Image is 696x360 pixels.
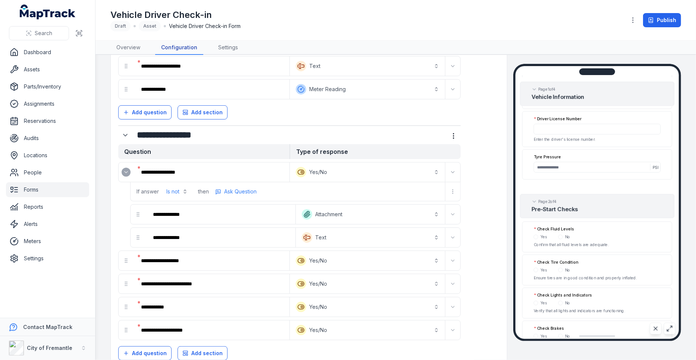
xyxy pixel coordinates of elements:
[534,226,574,232] label: Check Fluid Levels
[119,253,134,268] div: drag
[123,86,129,92] svg: drag
[540,300,547,306] label: Yes
[122,168,131,177] button: Expand
[291,299,443,315] button: Yes/No
[6,45,89,60] a: Dashboard
[534,124,661,135] input: :r4of:-form-item-label
[191,109,223,116] span: Add section
[6,251,89,266] a: Settings
[132,109,167,116] span: Add question
[565,300,570,306] label: No
[447,83,459,95] button: Expand
[446,129,461,143] button: more-detail
[6,182,89,197] a: Forms
[9,26,69,40] button: Search
[178,105,228,120] button: Add section
[538,87,556,92] span: Page 1 of 4
[119,276,134,291] div: drag
[119,165,134,180] div: :r4l2:-form-item-label
[162,185,192,198] button: Is not
[6,165,89,180] a: People
[191,350,223,357] span: Add section
[447,255,459,267] button: Expand
[534,162,661,173] input: :r4og:-form-item-label
[135,211,141,217] svg: drag
[534,326,564,331] label: Check Brakes
[147,229,294,246] div: :r4ll:-form-item-label
[6,234,89,249] a: Meters
[147,206,294,223] div: :r4lf:-form-item-label
[212,186,260,197] button: more-detail
[118,128,134,142] div: :r4kq:-form-item-label
[119,82,134,97] div: drag
[534,292,592,298] label: Check Lights and Indicators
[135,252,288,269] div: :r4lr:-form-item-label
[540,234,547,240] label: Yes
[135,299,288,315] div: :r4m7:-form-item-label
[297,206,443,223] button: Attachment
[291,276,443,292] button: Yes/No
[534,275,661,281] p: Ensure tires are in good condition and properly inflated.
[23,324,72,330] strong: Contact MapTrack
[534,260,579,265] label: Check Tire Condition
[155,41,203,55] a: Configuration
[6,62,89,77] a: Assets
[110,9,241,21] h1: Vehicle Driver Check-in
[20,4,76,19] a: MapTrack
[131,230,145,245] div: drag
[224,188,257,195] span: Ask Question
[123,63,129,69] svg: drag
[212,41,244,55] a: Settings
[291,81,443,97] button: Meter Reading
[139,21,161,31] div: Asset
[447,301,459,313] button: Expand
[110,41,146,55] a: Overview
[540,333,547,339] label: Yes
[6,96,89,111] a: Assignments
[6,114,89,128] a: Reservations
[123,327,129,333] svg: drag
[123,304,129,310] svg: drag
[534,137,661,142] p: Enter the driver's license number.
[169,22,241,30] span: Vehicle Driver Check-in Form
[447,208,459,220] button: Expand
[123,281,129,287] svg: drag
[447,324,459,336] button: Expand
[643,13,681,27] button: Publish
[565,333,570,339] label: No
[447,232,459,243] button: Expand
[6,217,89,232] a: Alerts
[118,144,289,159] strong: Question
[447,60,459,72] button: Expand
[297,229,443,246] button: Text
[447,278,459,290] button: Expand
[532,206,663,214] h2: Pre-Start Checks
[534,242,661,248] p: Confirm that all fluid levels are adequate.
[135,235,141,240] svg: drag
[532,93,663,101] h2: Vehicle Information
[110,21,131,31] div: Draft
[565,234,570,240] label: No
[447,186,459,198] button: more-detail
[132,350,167,357] span: Add question
[291,58,443,74] button: Text
[135,58,288,74] div: :r4ke:-form-item-label
[291,164,443,180] button: Yes/No
[118,105,172,120] button: Add question
[131,207,145,222] div: drag
[135,276,288,292] div: :r4m1:-form-item-label
[565,267,570,273] label: No
[135,164,288,180] div: :r4l3:-form-item-label
[123,258,129,264] svg: drag
[135,81,288,97] div: :r4kk:-form-item-label
[6,79,89,94] a: Parts/Inventory
[538,199,557,205] span: Page 2 of 4
[291,322,443,338] button: Yes/No
[291,252,443,269] button: Yes/No
[6,199,89,214] a: Reports
[540,267,547,273] label: Yes
[534,154,561,160] label: Tyre Pressure
[198,188,209,195] span: then
[118,128,132,142] button: Expand
[27,345,72,351] strong: City of Fremantle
